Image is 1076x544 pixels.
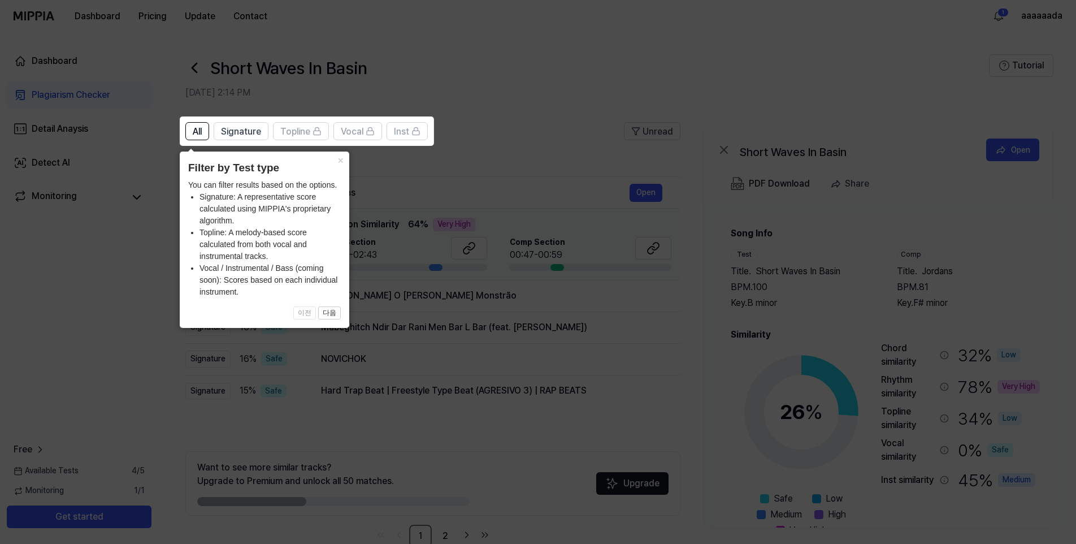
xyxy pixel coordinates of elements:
[188,160,341,176] header: Filter by Test type
[199,191,341,227] li: Signature: A representative score calculated using MIPPIA's proprietary algorithm.
[333,122,382,140] button: Vocal
[387,122,428,140] button: Inst
[199,262,341,298] li: Vocal / Instrumental / Bass (coming soon): Scores based on each individual instrument.
[331,152,349,167] button: Close
[318,306,341,320] button: 다음
[273,122,329,140] button: Topline
[185,122,209,140] button: All
[394,125,409,139] span: Inst
[199,227,341,262] li: Topline: A melody-based score calculated from both vocal and instrumental tracks.
[341,125,363,139] span: Vocal
[280,125,310,139] span: Topline
[193,125,202,139] span: All
[214,122,268,140] button: Signature
[221,125,261,139] span: Signature
[188,179,341,298] div: You can filter results based on the options.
